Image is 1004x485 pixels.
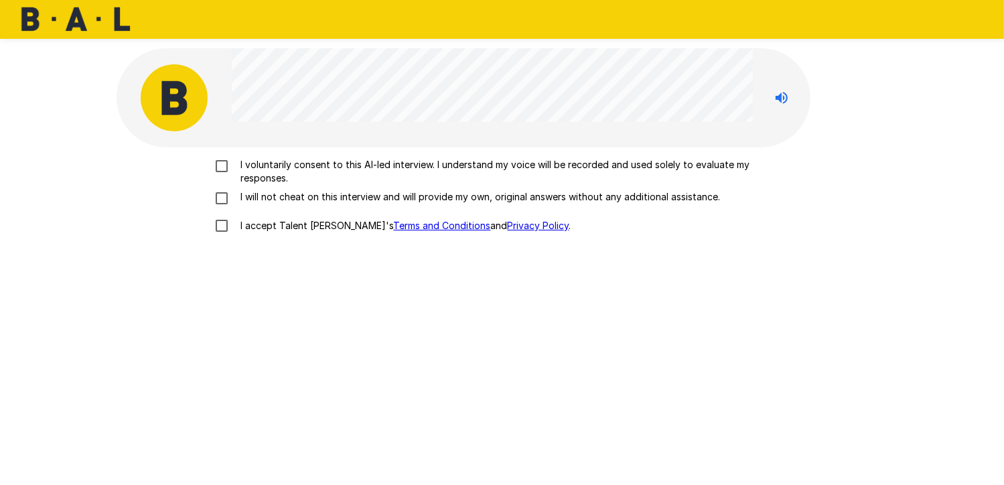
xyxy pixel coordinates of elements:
img: bal_avatar.png [141,64,208,131]
a: Terms and Conditions [394,220,491,231]
button: Stop reading questions aloud [768,84,795,111]
a: Privacy Policy [508,220,569,231]
p: I accept Talent [PERSON_NAME]'s and . [236,219,571,232]
p: I voluntarily consent to this AI-led interview. I understand my voice will be recorded and used s... [236,158,797,185]
p: I will not cheat on this interview and will provide my own, original answers without any addition... [236,190,721,204]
